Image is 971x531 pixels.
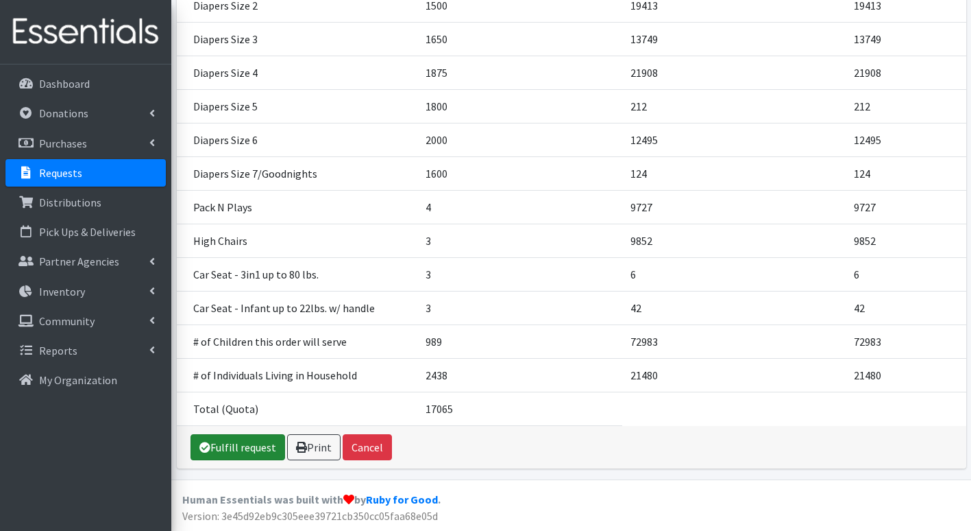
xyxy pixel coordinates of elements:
[39,285,85,298] p: Inventory
[5,159,166,187] a: Requests
[182,509,438,523] span: Version: 3e45d92eb9c305eee39721cb350cc05faa68e05d
[417,190,488,224] td: 4
[177,156,417,190] td: Diapers Size 7/Goodnights
[39,137,87,150] p: Purchases
[5,248,166,275] a: Partner Agencies
[190,434,285,460] a: Fulfill request
[417,224,488,257] td: 3
[846,123,966,156] td: 12495
[622,257,846,291] td: 6
[5,70,166,97] a: Dashboard
[5,366,166,394] a: My Organization
[622,190,846,224] td: 9727
[182,493,441,506] strong: Human Essentials was built with by .
[622,156,846,190] td: 124
[417,324,488,358] td: 989
[417,22,488,56] td: 1650
[177,392,417,425] td: Total (Quota)
[622,89,846,123] td: 212
[5,9,166,55] img: HumanEssentials
[622,291,846,324] td: 42
[177,190,417,224] td: Pack N Plays
[177,123,417,156] td: Diapers Size 6
[417,358,488,392] td: 2438
[39,106,88,120] p: Donations
[622,324,846,358] td: 72983
[5,99,166,127] a: Donations
[177,324,417,358] td: # of Children this order will serve
[177,291,417,324] td: Car Seat - Infant up to 22lbs. w/ handle
[5,218,166,246] a: Pick Ups & Deliveries
[417,156,488,190] td: 1600
[5,189,166,216] a: Distributions
[177,89,417,123] td: Diapers Size 5
[417,392,488,425] td: 17065
[366,493,438,506] a: Ruby for Good
[287,434,341,460] a: Print
[5,278,166,305] a: Inventory
[846,358,966,392] td: 21480
[5,130,166,157] a: Purchases
[846,257,966,291] td: 6
[5,307,166,335] a: Community
[417,56,488,89] td: 1875
[39,196,101,209] p: Distributions
[39,166,82,180] p: Requests
[5,337,166,364] a: Reports
[343,434,392,460] button: Cancel
[846,89,966,123] td: 212
[417,123,488,156] td: 2000
[39,314,95,328] p: Community
[177,56,417,89] td: Diapers Size 4
[846,291,966,324] td: 42
[417,291,488,324] td: 3
[39,255,119,268] p: Partner Agencies
[39,344,77,357] p: Reports
[622,358,846,392] td: 21480
[417,89,488,123] td: 1800
[846,224,966,257] td: 9852
[417,257,488,291] td: 3
[177,22,417,56] td: Diapers Size 3
[39,373,117,387] p: My Organization
[846,22,966,56] td: 13749
[177,224,417,257] td: High Chairs
[177,358,417,392] td: # of Individuals Living in Household
[177,257,417,291] td: Car Seat - 3in1 up to 80 lbs.
[622,22,846,56] td: 13749
[39,77,90,91] p: Dashboard
[846,156,966,190] td: 124
[846,56,966,89] td: 21908
[622,224,846,257] td: 9852
[846,324,966,358] td: 72983
[622,56,846,89] td: 21908
[846,190,966,224] td: 9727
[39,225,136,239] p: Pick Ups & Deliveries
[622,123,846,156] td: 12495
